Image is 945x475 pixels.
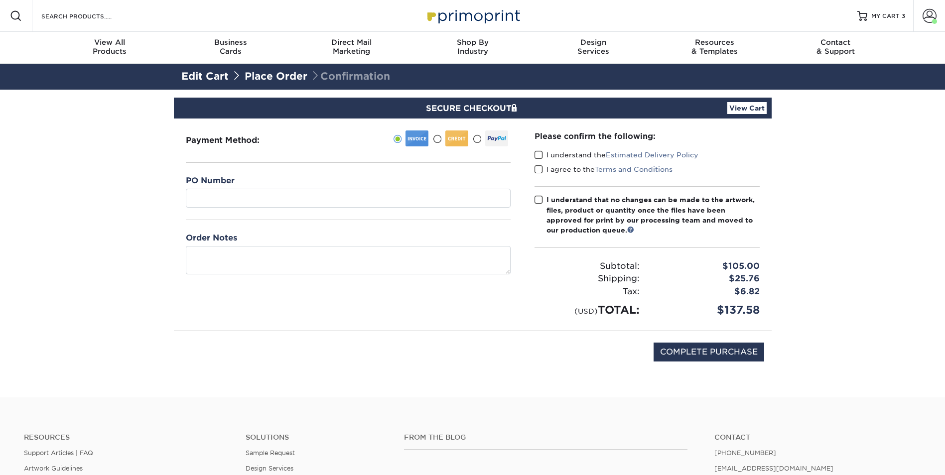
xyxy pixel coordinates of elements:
a: Support Articles | FAQ [24,449,93,457]
input: SEARCH PRODUCTS..... [40,10,137,22]
a: [EMAIL_ADDRESS][DOMAIN_NAME] [714,465,833,472]
a: Estimated Delivery Policy [606,151,698,159]
span: MY CART [871,12,900,20]
a: View Cart [727,102,767,114]
div: $137.58 [647,302,767,318]
span: 3 [902,12,905,19]
span: Confirmation [310,70,390,82]
span: View All [49,38,170,47]
span: Business [170,38,291,47]
span: SECURE CHECKOUT [426,104,520,113]
h4: From the Blog [404,433,687,442]
a: Terms and Conditions [595,165,673,173]
a: Edit Cart [181,70,229,82]
div: $6.82 [647,285,767,298]
div: Marketing [291,38,412,56]
a: Direct MailMarketing [291,32,412,64]
div: $25.76 [647,272,767,285]
a: [PHONE_NUMBER] [714,449,776,457]
a: Artwork Guidelines [24,465,83,472]
label: I understand the [535,150,698,160]
div: Tax: [527,285,647,298]
div: $105.00 [647,260,767,273]
span: Resources [654,38,775,47]
label: I agree to the [535,164,673,174]
div: Services [533,38,654,56]
span: Contact [775,38,896,47]
a: View AllProducts [49,32,170,64]
h4: Solutions [246,433,389,442]
div: TOTAL: [527,302,647,318]
div: Shipping: [527,272,647,285]
small: (USD) [574,307,598,315]
a: Place Order [245,70,307,82]
div: I understand that no changes can be made to the artwork, files, product or quantity once the file... [546,195,760,236]
a: DesignServices [533,32,654,64]
h3: Payment Method: [186,135,284,145]
a: Design Services [246,465,293,472]
span: Direct Mail [291,38,412,47]
label: PO Number [186,175,235,187]
a: Sample Request [246,449,295,457]
div: Products [49,38,170,56]
h4: Resources [24,433,231,442]
a: Shop ByIndustry [412,32,533,64]
span: Shop By [412,38,533,47]
img: Primoprint [423,5,523,26]
a: Contact [714,433,921,442]
div: & Templates [654,38,775,56]
div: Please confirm the following: [535,130,760,142]
a: Resources& Templates [654,32,775,64]
div: & Support [775,38,896,56]
a: BusinessCards [170,32,291,64]
label: Order Notes [186,232,237,244]
a: Contact& Support [775,32,896,64]
div: Cards [170,38,291,56]
div: Subtotal: [527,260,647,273]
div: Industry [412,38,533,56]
span: Design [533,38,654,47]
input: COMPLETE PURCHASE [654,343,764,361]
